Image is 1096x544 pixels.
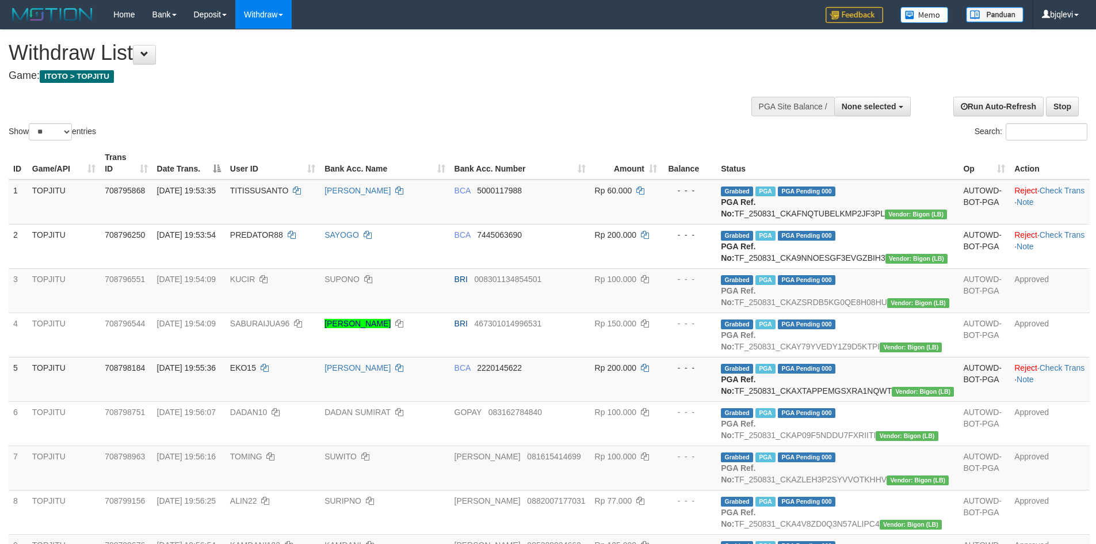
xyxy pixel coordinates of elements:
a: [PERSON_NAME] [324,319,391,328]
span: Grabbed [721,497,753,507]
td: TF_250831_CKAP09F5NDDU7FXRIITI [716,401,958,446]
span: PGA Pending [778,275,835,285]
b: PGA Ref. No: [721,508,755,528]
span: Copy 2220145622 to clipboard [477,363,522,372]
label: Search: [975,123,1087,140]
th: Status [716,147,958,180]
span: PGA Pending [778,187,835,196]
div: - - - [666,362,712,374]
th: Balance [662,147,716,180]
span: Rp 200.000 [595,230,636,239]
img: Button%20Memo.svg [900,7,949,23]
span: Grabbed [721,452,753,462]
span: BRI [455,275,468,284]
span: EKO15 [230,363,256,372]
span: BCA [455,363,471,372]
span: Vendor URL: https://dashboard.q2checkout.com/secure [880,343,942,352]
td: · · [1010,224,1090,268]
td: 6 [9,401,28,446]
span: BCA [455,230,471,239]
a: SUWITO [324,452,357,461]
th: Op: activate to sort column ascending [958,147,1010,180]
td: Approved [1010,268,1090,313]
span: Grabbed [721,408,753,418]
div: - - - [666,185,712,196]
b: PGA Ref. No: [721,419,755,440]
input: Search: [1006,123,1087,140]
td: Approved [1010,446,1090,490]
span: Marked by bjqdanil [755,408,776,418]
td: 8 [9,490,28,534]
a: Note [1017,242,1034,251]
span: Vendor URL: https://dashboard.q2checkout.com/secure [876,431,938,441]
b: PGA Ref. No: [721,375,755,395]
td: TF_250831_CKA9NNOESGF3EVGZBIH3 [716,224,958,268]
td: AUTOWD-BOT-PGA [958,401,1010,446]
b: PGA Ref. No: [721,197,755,218]
span: BRI [455,319,468,328]
span: Marked by bjqdanil [755,497,776,507]
span: KUCIR [230,275,255,284]
td: 7 [9,446,28,490]
td: 5 [9,357,28,401]
span: Copy 081615414699 to clipboard [527,452,581,461]
a: Note [1017,197,1034,207]
span: Grabbed [721,319,753,329]
td: AUTOWD-BOT-PGA [958,224,1010,268]
div: - - - [666,451,712,462]
td: TF_250831_CKAY79YVEDY1Z9D5KTPI [716,313,958,357]
span: Vendor URL: https://dashboard.q2checkout.com/secure [885,210,947,219]
td: TOPJITU [28,224,100,268]
div: PGA Site Balance / [751,97,834,116]
span: Copy 008301134854501 to clipboard [475,275,542,284]
a: Check Trans [1040,230,1085,239]
td: AUTOWD-BOT-PGA [958,446,1010,490]
span: Vendor URL: https://dashboard.q2checkout.com/secure [885,254,948,264]
th: ID [9,147,28,180]
span: [DATE] 19:56:07 [157,408,216,417]
td: 3 [9,268,28,313]
a: Reject [1014,230,1037,239]
span: SABURAIJUA96 [230,319,289,328]
span: [DATE] 19:55:36 [157,363,216,372]
span: Rp 150.000 [595,319,636,328]
button: None selected [834,97,911,116]
a: Reject [1014,363,1037,372]
span: Marked by bjqsamuel [755,187,776,196]
span: Marked by bjqsamuel [755,275,776,285]
label: Show entries [9,123,96,140]
td: TOPJITU [28,180,100,225]
span: PREDATOR88 [230,230,283,239]
span: Vendor URL: https://dashboard.q2checkout.com/secure [880,520,942,530]
td: TF_250831_CKAXTAPPEMGSXRA1NQWT [716,357,958,401]
td: Approved [1010,490,1090,534]
span: Rp 200.000 [595,363,636,372]
span: Copy 7445063690 to clipboard [477,230,522,239]
td: TOPJITU [28,313,100,357]
a: Note [1017,375,1034,384]
span: Rp 77.000 [595,496,632,505]
span: Vendor URL: https://dashboard.q2checkout.com/secure [887,475,949,485]
span: PGA Pending [778,497,835,507]
td: TF_250831_CKAFNQTUBELKMP2JF3PL [716,180,958,225]
img: Feedback.jpg [826,7,883,23]
th: Action [1010,147,1090,180]
td: TF_250831_CKAZLEH3P2SYVVOTKHHV [716,446,958,490]
td: AUTOWD-BOT-PGA [958,180,1010,225]
span: 708796250 [105,230,145,239]
span: PGA Pending [778,319,835,329]
td: TF_250831_CKA4V8ZD0Q3N57ALIPC4 [716,490,958,534]
span: TOMING [230,452,262,461]
td: · · [1010,180,1090,225]
a: Check Trans [1040,363,1085,372]
span: ALIN22 [230,496,257,505]
a: [PERSON_NAME] [324,186,391,195]
span: Rp 100.000 [595,452,636,461]
span: Rp 100.000 [595,275,636,284]
span: [DATE] 19:54:09 [157,275,216,284]
span: 708798963 [105,452,145,461]
div: - - - [666,229,712,241]
span: 708798184 [105,363,145,372]
span: Copy 5000117988 to clipboard [477,186,522,195]
span: Marked by bjqsamuel [755,231,776,241]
